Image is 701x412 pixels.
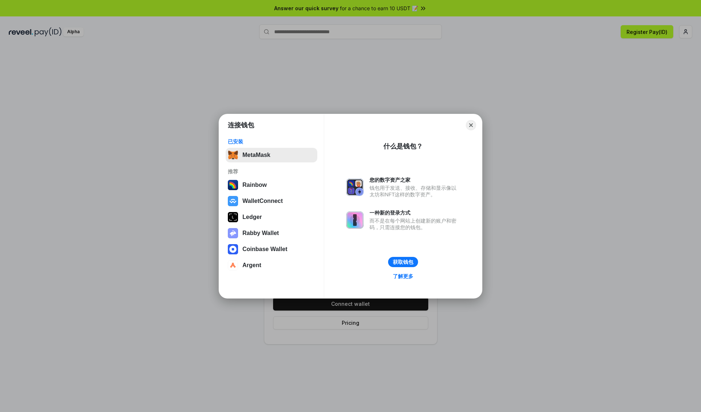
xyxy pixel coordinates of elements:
[226,258,317,273] button: Argent
[228,150,238,160] img: svg+xml,%3Csvg%20fill%3D%22none%22%20height%3D%2233%22%20viewBox%3D%220%200%2035%2033%22%20width%...
[228,244,238,254] img: svg+xml,%3Csvg%20width%3D%2228%22%20height%3D%2228%22%20viewBox%3D%220%200%2028%2028%22%20fill%3D...
[242,246,287,253] div: Coinbase Wallet
[369,209,460,216] div: 一种新的登录方式
[228,121,254,130] h1: 连接钱包
[228,260,238,270] img: svg+xml,%3Csvg%20width%3D%2228%22%20height%3D%2228%22%20viewBox%3D%220%200%2028%2028%22%20fill%3D...
[242,262,261,269] div: Argent
[388,272,418,281] a: 了解更多
[226,148,317,162] button: MetaMask
[226,226,317,240] button: Rabby Wallet
[228,138,315,145] div: 已安装
[393,259,413,265] div: 获取钱包
[228,180,238,190] img: svg+xml,%3Csvg%20width%3D%22120%22%20height%3D%22120%22%20viewBox%3D%220%200%20120%20120%22%20fil...
[242,152,270,158] div: MetaMask
[369,177,460,183] div: 您的数字资产之家
[242,230,279,236] div: Rabby Wallet
[346,178,364,196] img: svg+xml,%3Csvg%20xmlns%3D%22http%3A%2F%2Fwww.w3.org%2F2000%2Fsvg%22%20fill%3D%22none%22%20viewBox...
[369,217,460,231] div: 而不是在每个网站上创建新的账户和密码，只需连接您的钱包。
[226,242,317,257] button: Coinbase Wallet
[226,178,317,192] button: Rainbow
[393,273,413,280] div: 了解更多
[226,210,317,224] button: Ledger
[466,120,476,130] button: Close
[242,182,267,188] div: Rainbow
[242,198,283,204] div: WalletConnect
[346,211,364,229] img: svg+xml,%3Csvg%20xmlns%3D%22http%3A%2F%2Fwww.w3.org%2F2000%2Fsvg%22%20fill%3D%22none%22%20viewBox...
[226,194,317,208] button: WalletConnect
[242,214,262,220] div: Ledger
[369,185,460,198] div: 钱包用于发送、接收、存储和显示像以太坊和NFT这样的数字资产。
[228,196,238,206] img: svg+xml,%3Csvg%20width%3D%2228%22%20height%3D%2228%22%20viewBox%3D%220%200%2028%2028%22%20fill%3D...
[228,228,238,238] img: svg+xml,%3Csvg%20xmlns%3D%22http%3A%2F%2Fwww.w3.org%2F2000%2Fsvg%22%20fill%3D%22none%22%20viewBox...
[383,142,423,151] div: 什么是钱包？
[228,168,315,175] div: 推荐
[388,257,418,267] button: 获取钱包
[228,212,238,222] img: svg+xml,%3Csvg%20xmlns%3D%22http%3A%2F%2Fwww.w3.org%2F2000%2Fsvg%22%20width%3D%2228%22%20height%3...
